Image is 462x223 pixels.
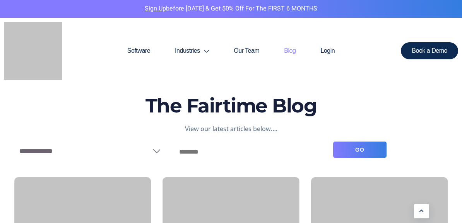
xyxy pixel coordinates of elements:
p: before [DATE] & Get 50% Off for the FIRST 6 MONTHS [6,4,456,14]
a: Industries [163,32,221,69]
h1: The Fairtime Blog [14,95,448,116]
a: Book a Demo [401,42,458,59]
button: Go [333,142,387,158]
a: Blog [272,32,308,69]
a: Login [308,32,347,69]
a: Learn More [414,204,429,218]
span: Go [355,147,364,153]
a: Our Team [221,32,272,69]
a: Sign Up [145,4,166,13]
span: Book a Demo [412,48,447,54]
div: View our latest articles below…. [14,124,448,134]
a: Software [115,32,163,69]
